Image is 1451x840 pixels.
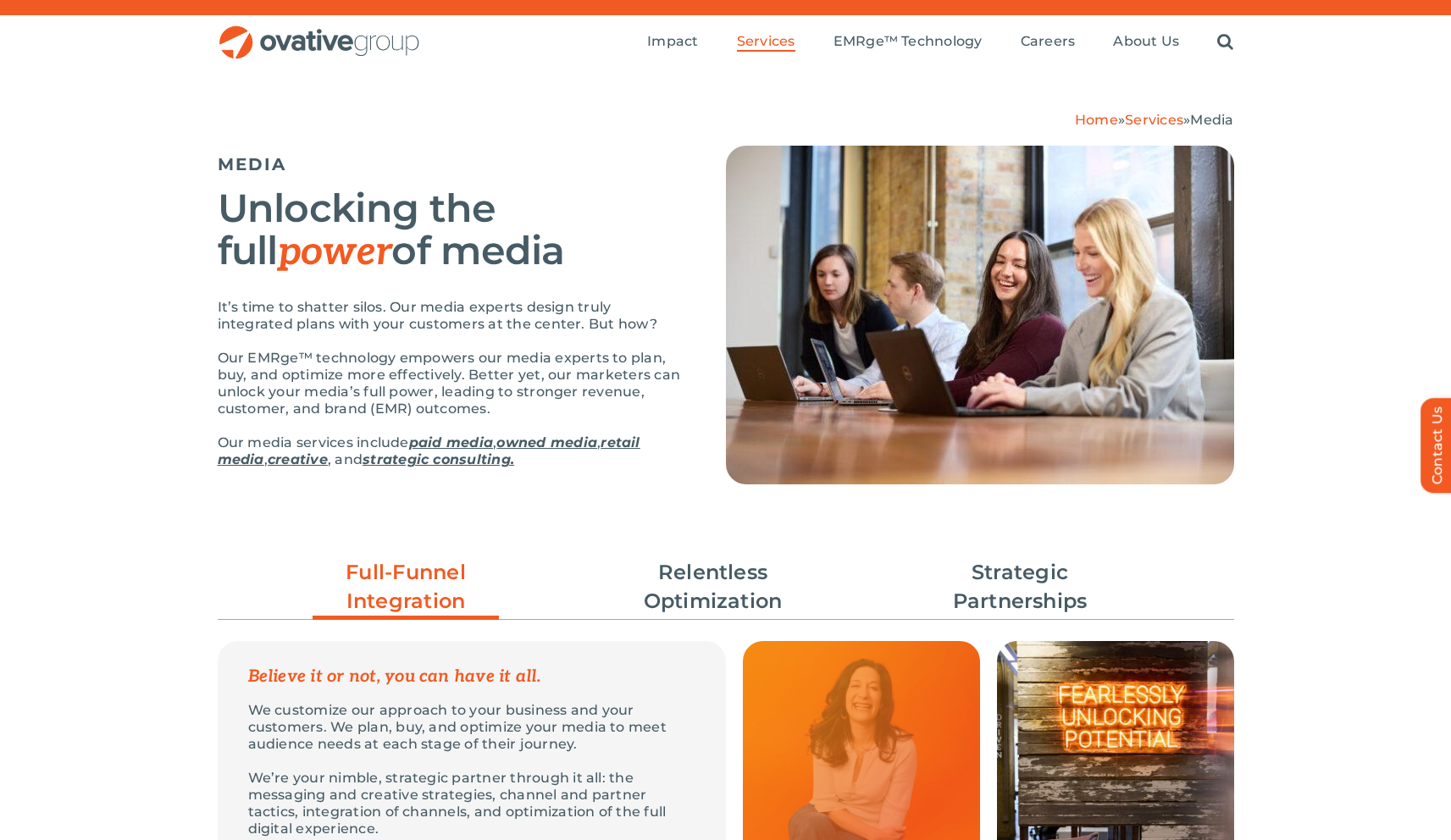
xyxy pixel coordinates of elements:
[409,434,493,450] a: paid media
[1190,112,1233,128] span: Media
[218,299,684,333] p: It’s time to shatter silos. Our media experts design truly integrated plans with your customers a...
[833,33,983,50] span: EMRge™ Technology
[218,350,684,417] p: Our EMRge™ technology empowers our media experts to plan, buy, and optimize more effectively. Bet...
[248,770,695,837] p: We’re your nimble, strategic partner through it all: the messaging and creative strategies, chann...
[218,154,684,174] h5: MEDIA
[278,229,392,276] em: power
[363,451,514,467] a: strategic consulting.
[620,558,806,616] a: Relentless Optimization
[1021,33,1076,52] a: Careers
[927,558,1113,616] a: Strategic Partnerships
[218,187,684,274] h2: Unlocking the full of media
[248,702,695,753] p: We customize our approach to your business and your customers. We plan, buy, and optimize your me...
[647,15,1233,69] nav: Menu
[737,33,795,52] a: Services
[726,146,1234,484] img: Media – Hero
[1125,112,1183,128] a: Services
[218,434,640,467] a: retail media
[1021,33,1076,50] span: Careers
[647,33,698,52] a: Impact
[833,33,983,52] a: EMRge™ Technology
[737,33,795,50] span: Services
[218,550,1234,624] ul: Post Filters
[1113,33,1179,50] span: About Us
[313,558,499,624] a: Full-Funnel Integration
[1217,33,1233,52] a: Search
[218,434,684,468] p: Our media services include , , , , and
[1075,112,1118,128] a: Home
[248,668,695,685] p: Believe it or not, you can have it all.
[1075,112,1234,128] span: » »
[496,434,597,450] a: owned media
[268,451,328,467] a: creative
[1113,33,1179,52] a: About Us
[218,24,421,40] a: OG_Full_horizontal_RGB
[647,33,698,50] span: Impact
